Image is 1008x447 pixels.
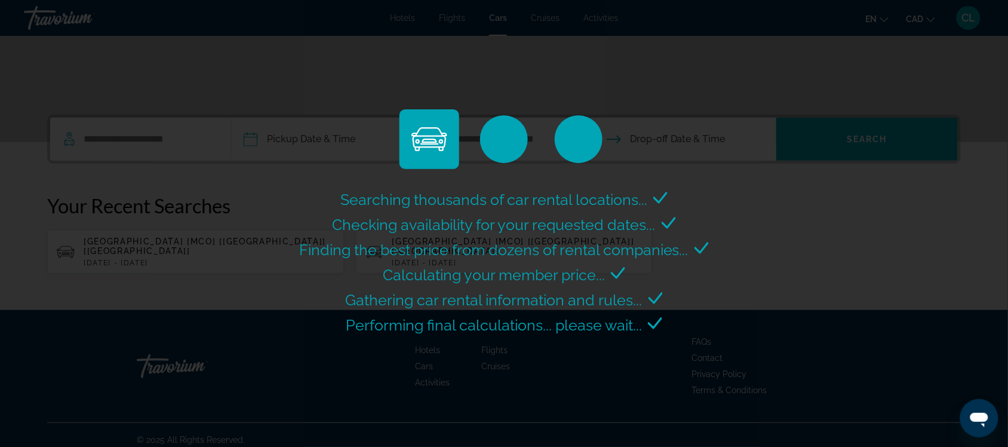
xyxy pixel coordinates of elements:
iframe: Bouton de lancement de la fenêtre de messagerie [960,399,998,437]
span: Gathering car rental information and rules... [346,291,643,309]
span: Performing final calculations... please wait... [346,316,642,334]
span: Checking availability for your requested dates... [333,216,656,234]
span: Searching thousands of car rental locations... [340,191,647,209]
span: Finding the best price from dozens of rental companies... [299,241,689,259]
span: Calculating your member price... [383,266,605,284]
